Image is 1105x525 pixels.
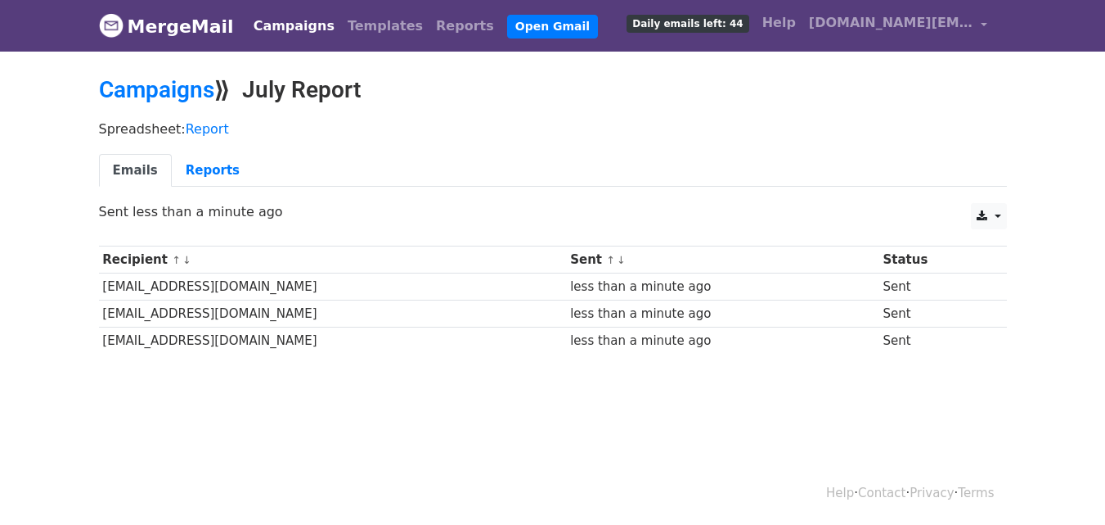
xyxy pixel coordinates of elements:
img: MergeMail logo [99,13,124,38]
a: MergeMail [99,9,234,43]
a: ↑ [172,254,181,266]
a: Reports [172,154,254,188]
span: Daily emails left: 44 [627,15,748,33]
td: [EMAIL_ADDRESS][DOMAIN_NAME] [99,274,567,301]
div: less than a minute ago [570,305,875,324]
a: Emails [99,154,172,188]
td: [EMAIL_ADDRESS][DOMAIN_NAME] [99,328,567,355]
a: ↓ [617,254,626,266]
a: Daily emails left: 44 [620,7,755,39]
a: Help [826,486,854,500]
div: less than a minute ago [570,332,875,351]
a: Open Gmail [507,15,598,38]
td: Sent [879,274,990,301]
a: Terms [958,486,994,500]
a: Campaigns [99,76,214,103]
a: ↑ [606,254,615,266]
span: [DOMAIN_NAME][EMAIL_ADDRESS][DOMAIN_NAME] [809,13,972,33]
td: Sent [879,301,990,328]
p: Spreadsheet: [99,120,1007,138]
td: Sent [879,328,990,355]
a: Privacy [910,486,954,500]
th: Recipient [99,247,567,274]
a: Campaigns [247,10,341,43]
a: Report [186,121,229,137]
a: Contact [858,486,905,500]
a: [DOMAIN_NAME][EMAIL_ADDRESS][DOMAIN_NAME] [802,7,994,45]
a: ↓ [182,254,191,266]
div: less than a minute ago [570,278,875,296]
td: [EMAIL_ADDRESS][DOMAIN_NAME] [99,301,567,328]
a: Templates [341,10,429,43]
p: Sent less than a minute ago [99,203,1007,220]
a: Reports [429,10,501,43]
a: Help [756,7,802,39]
h2: ⟫ July Report [99,76,1007,104]
th: Sent [566,247,878,274]
th: Status [879,247,990,274]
